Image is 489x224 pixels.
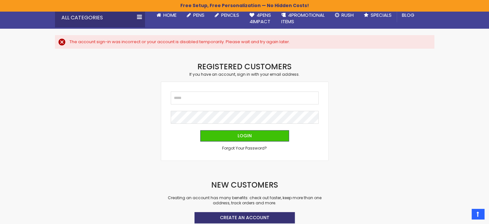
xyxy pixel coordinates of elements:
[197,61,292,72] strong: Registered Customers
[276,8,330,29] a: 4PROMOTIONALITEMS
[238,132,252,139] span: Login
[281,12,325,25] span: 4PROMOTIONAL ITEMS
[397,8,420,22] a: Blog
[371,12,392,18] span: Specials
[182,8,210,22] a: Pens
[193,12,204,18] span: Pens
[244,8,276,29] a: 4Pens4impact
[161,72,328,77] div: If you have an account, sign in with your email address.
[161,195,328,206] p: Creating an account has many benefits: check out faster, keep more than one address, track orders...
[55,8,145,27] div: All Categories
[69,39,428,45] div: The account sign-in was incorrect or your account is disabled temporarily. Please wait and try ag...
[220,214,269,221] span: Create an Account
[402,12,414,18] span: Blog
[222,146,267,151] a: Forgot Your Password?
[163,12,177,18] span: Home
[359,8,397,22] a: Specials
[249,12,271,25] span: 4Pens 4impact
[195,212,295,223] a: Create an Account
[221,12,239,18] span: Pencils
[210,8,244,22] a: Pencils
[330,8,359,22] a: Rush
[200,130,289,141] button: Login
[341,12,354,18] span: Rush
[436,207,489,224] iframe: Google Customer Reviews
[211,180,278,190] strong: New Customers
[151,8,182,22] a: Home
